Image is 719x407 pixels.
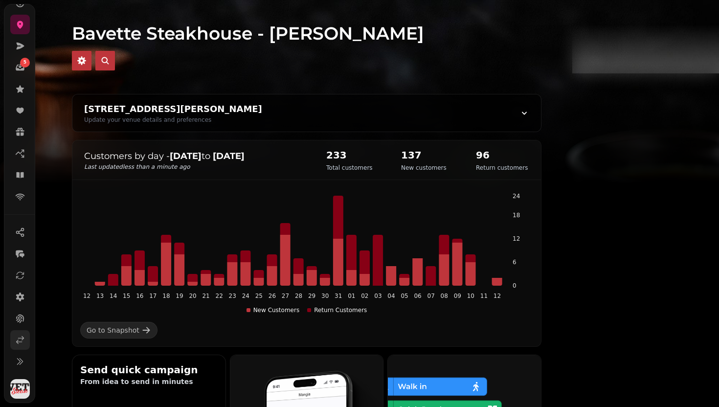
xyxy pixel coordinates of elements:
[269,293,276,299] tspan: 26
[110,293,117,299] tspan: 14
[10,58,30,77] a: 5
[513,212,520,219] tspan: 18
[242,293,249,299] tspan: 24
[326,148,373,162] h2: 233
[84,116,262,124] div: Update your venue details and preferences
[176,293,183,299] tspan: 19
[326,164,373,172] p: Total customers
[387,293,395,299] tspan: 04
[189,293,196,299] tspan: 20
[476,148,528,162] h2: 96
[374,293,382,299] tspan: 03
[513,193,520,200] tspan: 24
[229,293,236,299] tspan: 23
[255,293,263,299] tspan: 25
[84,149,307,163] p: Customers by day - to
[321,293,329,299] tspan: 30
[441,293,448,299] tspan: 08
[335,293,342,299] tspan: 31
[467,293,474,299] tspan: 10
[162,293,170,299] tspan: 18
[8,379,32,399] button: User avatar
[149,293,157,299] tspan: 17
[213,151,245,161] strong: [DATE]
[282,293,289,299] tspan: 27
[123,293,130,299] tspan: 15
[202,293,209,299] tspan: 21
[10,379,30,399] img: User avatar
[513,282,517,289] tspan: 0
[247,306,300,314] div: New Customers
[361,293,368,299] tspan: 02
[401,164,447,172] p: New customers
[476,164,528,172] p: Return customers
[83,293,90,299] tspan: 12
[427,293,435,299] tspan: 07
[80,322,157,339] a: Go to Snapshot
[87,325,139,335] div: Go to Snapshot
[96,293,104,299] tspan: 13
[84,102,262,116] div: [STREET_ADDRESS][PERSON_NAME]
[414,293,421,299] tspan: 06
[401,148,447,162] h2: 137
[480,293,488,299] tspan: 11
[513,235,520,242] tspan: 12
[80,363,218,377] h2: Send quick campaign
[80,377,218,386] p: From idea to send in minutes
[348,293,355,299] tspan: 01
[216,293,223,299] tspan: 22
[307,306,367,314] div: Return Customers
[513,259,517,266] tspan: 6
[170,151,202,161] strong: [DATE]
[454,293,461,299] tspan: 09
[84,163,307,171] p: Last updated less than a minute ago
[23,59,26,66] span: 5
[308,293,315,299] tspan: 29
[401,293,408,299] tspan: 05
[494,293,501,299] tspan: 12
[295,293,302,299] tspan: 28
[136,293,143,299] tspan: 16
